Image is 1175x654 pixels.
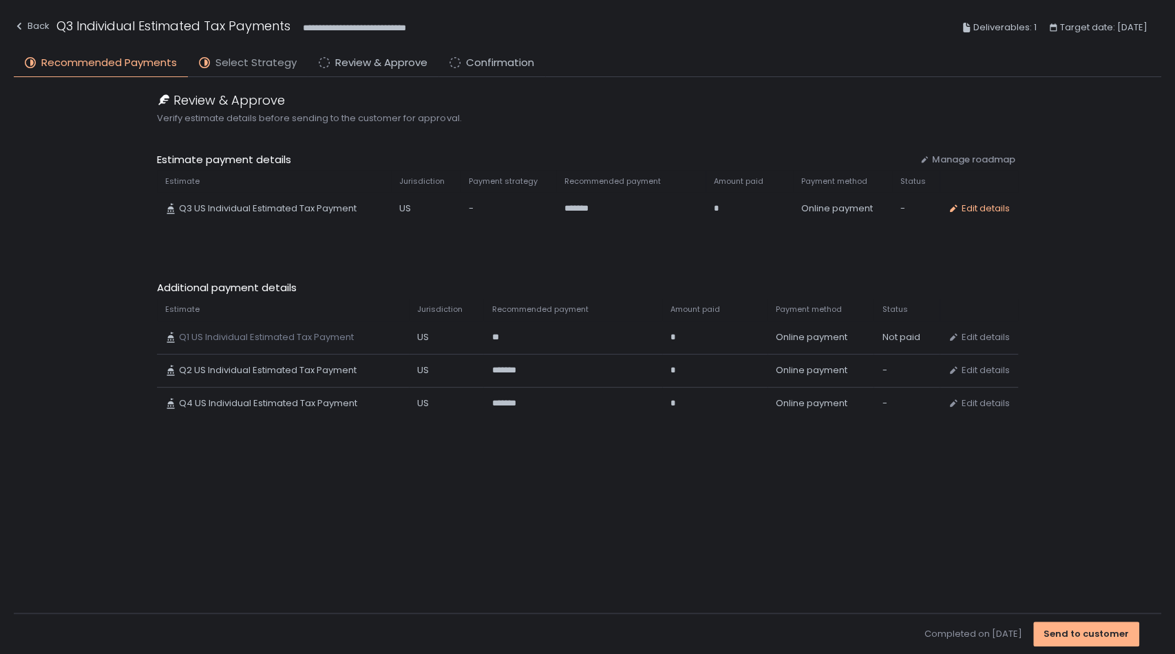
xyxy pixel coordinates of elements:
[900,202,931,215] div: -
[948,364,1010,377] button: Edit details
[417,364,476,377] div: US
[1060,19,1147,36] span: Target date: [DATE]
[714,176,763,187] span: Amount paid
[564,176,661,187] span: Recommended payment
[469,176,538,187] span: Payment strategy
[417,304,463,315] span: Jurisdiction
[900,176,926,187] span: Status
[882,331,931,344] div: Not paid
[948,331,1010,344] button: Edit details
[882,304,907,315] span: Status
[179,397,357,410] span: Q4 US Individual Estimated Tax Payment
[882,364,931,377] div: -
[173,91,285,109] span: Review & Approve
[776,364,847,377] span: Online payment
[1033,622,1139,646] button: Send to customer
[14,18,50,34] div: Back
[924,628,1022,640] span: Completed on [DATE]
[801,176,867,187] span: Payment method
[882,397,931,410] div: -
[179,202,357,215] span: Q3 US Individual Estimated Tax Payment
[165,176,200,187] span: Estimate
[469,202,548,215] div: -
[41,55,177,71] span: Recommended Payments
[399,202,452,215] div: US
[157,112,1017,125] span: Verify estimate details before sending to the customer for approval.
[776,397,847,410] span: Online payment
[466,55,534,71] span: Confirmation
[179,364,357,377] span: Q2 US Individual Estimated Tax Payment
[417,397,476,410] div: US
[948,397,1010,410] button: Edit details
[215,55,297,71] span: Select Strategy
[948,202,1010,215] button: Edit details
[179,331,354,344] span: Q1 US Individual Estimated Tax Payment
[920,154,1015,166] button: Manage roadmap
[932,154,1015,166] span: Manage roadmap
[56,17,290,35] h1: Q3 Individual Estimated Tax Payments
[417,331,476,344] div: US
[491,304,588,315] span: Recommended payment
[973,19,1037,36] span: Deliverables: 1
[670,304,720,315] span: Amount paid
[157,280,1017,296] span: Additional payment details
[335,55,427,71] span: Review & Approve
[776,331,847,344] span: Online payment
[776,304,842,315] span: Payment method
[165,304,200,315] span: Estimate
[399,176,445,187] span: Jurisdiction
[801,202,873,215] span: Online payment
[157,152,908,168] span: Estimate payment details
[14,17,50,39] button: Back
[1044,628,1129,640] div: Send to customer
